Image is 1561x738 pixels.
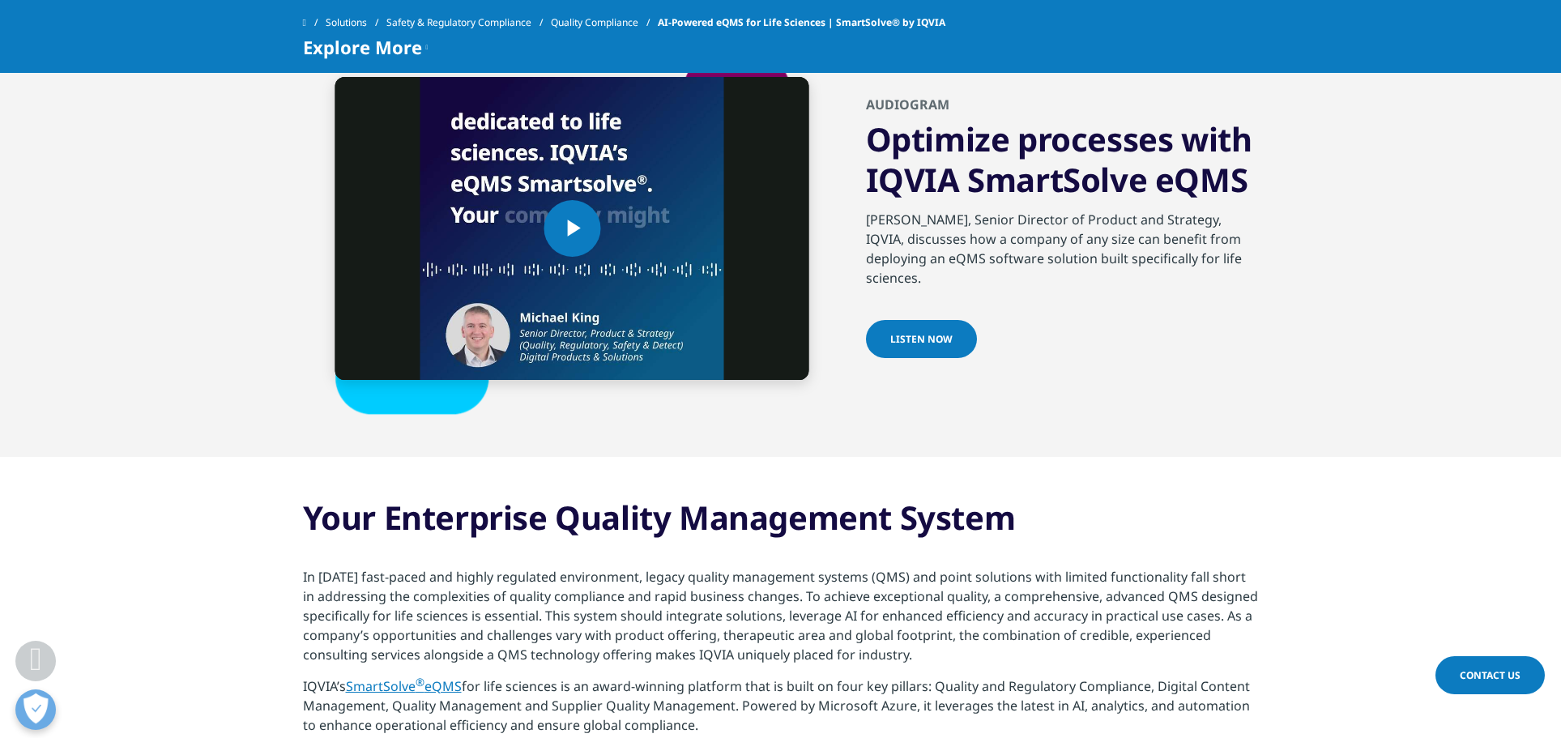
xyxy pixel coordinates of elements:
[544,200,600,257] button: Play Video
[326,8,386,37] a: Solutions
[303,677,1250,734] span: for life sciences is an award-winning platform that is built on four key pillars: Quality and Reg...
[1435,656,1545,694] a: Contact Us
[1460,668,1520,682] span: Contact Us
[15,689,56,730] button: Präferenzen öffnen
[346,677,462,695] a: SmartSolve®eQMS
[866,200,1259,288] div: [PERSON_NAME], Senior Director of Product and Strategy, IQVIA, discusses how a company of any siz...
[386,8,551,37] a: Safety & Regulatory Compliance
[346,677,416,695] span: SmartSolve
[424,677,462,695] span: eQMS
[303,677,346,695] span: IQVIA’s
[303,495,1016,540] strong: Your Enterprise Quality Management System
[658,8,945,37] span: AI-Powered eQMS for Life Sciences | SmartSolve® by IQVIA
[866,119,1259,200] h3: Optimize processes with IQVIA SmartSolve eQMS
[416,674,424,689] sup: ®
[890,332,953,346] span: Listen now
[303,41,842,416] img: shape-2.png
[335,77,809,380] video-js: Video Player
[866,320,977,358] a: Listen now
[551,8,658,37] a: Quality Compliance
[303,568,1258,663] span: In [DATE] fast-paced and highly regulated environment, legacy quality management systems (QMS) an...
[866,96,1259,119] h2: Audiogram
[303,37,422,57] span: Explore More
